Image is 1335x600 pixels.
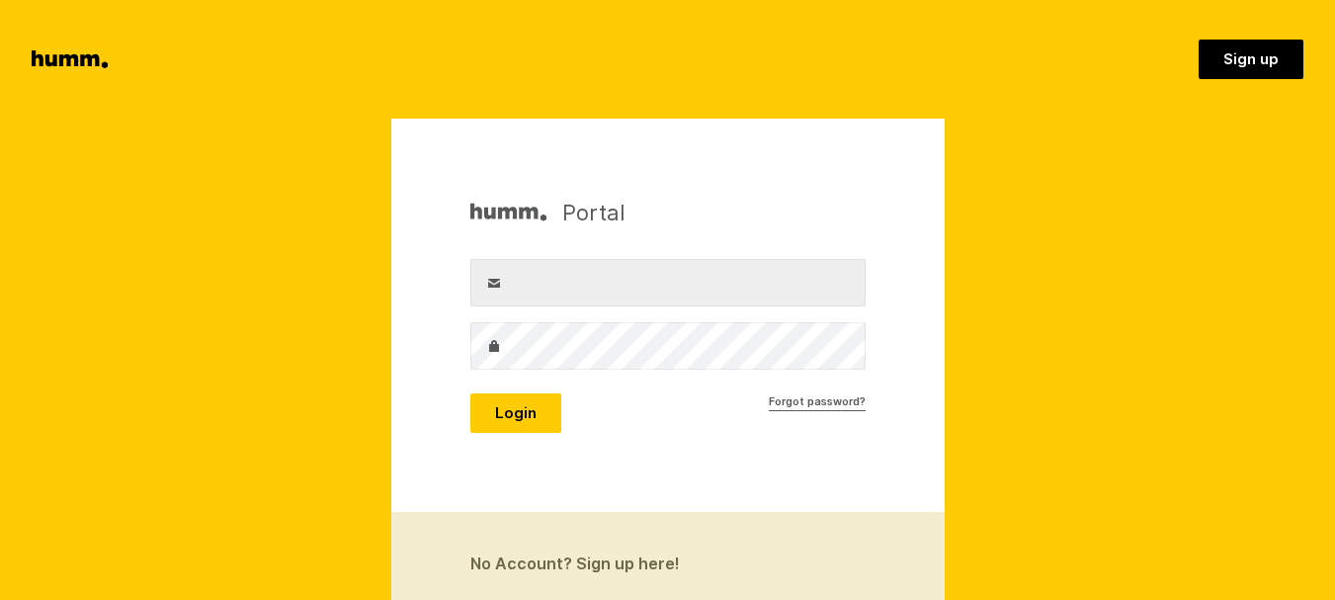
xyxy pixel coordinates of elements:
a: Forgot password? [769,393,866,411]
h1: Portal [470,198,626,227]
img: Humm [470,198,546,227]
button: Login [470,393,561,433]
a: Sign up [1199,40,1303,79]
